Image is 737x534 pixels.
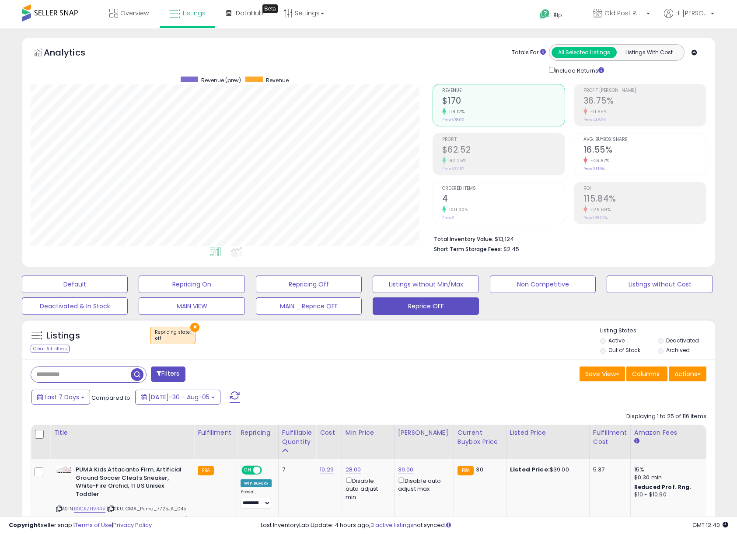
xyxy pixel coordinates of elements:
[458,428,503,447] div: Current Buybox Price
[56,466,73,475] img: 31T894eimNL._SL40_.jpg
[198,428,233,437] div: Fulfillment
[583,117,606,122] small: Prev: 41.69%
[190,323,199,332] button: ×
[91,394,132,402] span: Compared to:
[626,412,706,421] div: Displaying 1 to 25 of 116 items
[256,297,362,315] button: MAIN _ Reprice OFF
[583,186,706,191] span: ROI
[583,137,706,142] span: Avg. Buybox Share
[634,428,710,437] div: Amazon Fees
[442,96,565,108] h2: $170
[256,276,362,293] button: Repricing Off
[446,206,468,213] small: 100.00%
[510,428,586,437] div: Listed Price
[587,206,611,213] small: -26.69%
[503,245,519,253] span: $2.45
[183,9,206,17] span: Listings
[236,9,263,17] span: DataHub
[587,157,610,164] small: -46.87%
[346,465,361,474] a: 28.00
[198,466,214,475] small: FBA
[442,194,565,206] h2: 4
[54,428,190,437] div: Title
[608,346,640,354] label: Out of Stock
[242,467,253,474] span: ON
[442,88,565,93] span: Revenue
[76,466,182,500] b: PUMA Kids Attacanto Firm, Artificial Ground Soccer Cleats Sneaker, White-Fire Orchid, 11 US Unise...
[552,47,617,58] button: All Selected Listings
[346,428,391,437] div: Min Price
[44,46,102,61] h5: Analytics
[398,465,414,474] a: 39.00
[155,335,191,342] div: off
[370,521,413,529] a: 3 active listings
[608,337,625,344] label: Active
[135,390,220,405] button: [DATE]-30 - Aug-05
[155,329,191,342] span: Repricing state :
[446,108,465,115] small: 118.12%
[587,108,608,115] small: -11.85%
[580,366,625,381] button: Save View
[398,428,450,437] div: [PERSON_NAME]
[634,474,707,482] div: $0.30 min
[139,297,245,315] button: MAIN VIEW
[533,2,579,28] a: Help
[151,366,185,382] button: Filters
[346,476,388,501] div: Disable auto adjust min
[604,9,644,17] span: Old Post Road LLC
[583,145,706,157] h2: 16.55%
[583,194,706,206] h2: 115.84%
[626,366,667,381] button: Columns
[550,11,562,19] span: Help
[9,521,152,530] div: seller snap | |
[373,297,479,315] button: Reprice OFF
[320,465,334,474] a: 10.29
[692,521,728,529] span: 2025-08-13 12:40 GMT
[241,489,272,509] div: Preset:
[675,9,708,17] span: Hi [PERSON_NAME]
[666,346,690,354] label: Archived
[583,96,706,108] h2: 36.75%
[262,4,278,13] div: Tooltip anchor
[634,437,639,445] small: Amazon Fees.
[9,521,41,529] strong: Copyright
[201,77,241,84] span: Revenue (prev)
[583,166,604,171] small: Prev: 31.15%
[148,393,210,401] span: [DATE]-30 - Aug-05
[634,483,692,491] b: Reduced Prof. Rng.
[45,393,79,401] span: Last 7 Days
[434,245,502,253] b: Short Term Storage Fees:
[282,428,312,447] div: Fulfillable Quantity
[107,505,186,512] span: | SKU: GMA_Puma_7725JA_045
[22,297,128,315] button: Deactivated & In Stock
[510,466,583,474] div: $39.00
[266,77,289,84] span: Revenue
[458,466,474,475] small: FBA
[442,145,565,157] h2: $62.52
[442,215,454,220] small: Prev: 2
[616,47,681,58] button: Listings With Cost
[31,390,90,405] button: Last 7 Days
[593,466,624,474] div: 5.37
[261,467,275,474] span: OFF
[139,276,245,293] button: Repricing On
[282,466,309,474] div: 7
[75,521,112,529] a: Terms of Use
[666,337,699,344] label: Deactivated
[583,88,706,93] span: Profit [PERSON_NAME]
[320,428,338,437] div: Cost
[46,330,80,342] h5: Listings
[241,479,272,487] div: Win BuyBox
[74,505,105,513] a: B0CKZHV34V
[632,370,660,378] span: Columns
[593,428,627,447] div: Fulfillment Cost
[373,276,479,293] button: Listings without Min/Max
[634,466,707,474] div: 15%
[261,521,728,530] div: Last InventoryLab Update: 4 hours ago, not synced.
[607,276,713,293] button: Listings without Cost
[434,235,493,243] b: Total Inventory Value:
[31,345,70,353] div: Clear All Filters
[442,166,465,171] small: Prev: $32.52
[442,186,565,191] span: Ordered Items
[22,276,128,293] button: Default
